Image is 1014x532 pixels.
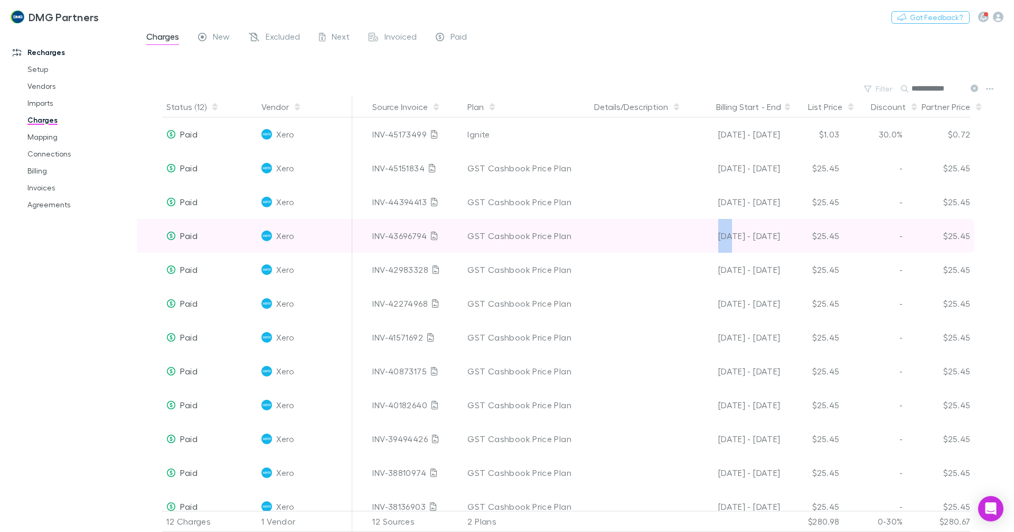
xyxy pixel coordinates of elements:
[372,422,459,456] div: INV-39494426
[467,253,586,287] div: GST Cashbook Price Plan
[978,496,1003,521] div: Open Intercom Messenger
[689,185,780,219] div: [DATE] - [DATE]
[907,219,970,253] div: $25.45
[29,11,99,23] h3: DMG Partners
[689,253,780,287] div: [DATE] - [DATE]
[17,112,143,129] a: Charges
[689,354,780,388] div: [DATE] - [DATE]
[843,320,907,354] div: -
[276,287,294,320] span: Xero
[843,422,907,456] div: -
[180,129,197,139] span: Paid
[780,388,843,422] div: $25.45
[689,287,780,320] div: [DATE] - [DATE]
[146,31,179,45] span: Charges
[467,490,586,524] div: GST Cashbook Price Plan
[2,44,143,61] a: Recharges
[166,96,219,117] button: Status (12)
[467,287,586,320] div: GST Cashbook Price Plan
[467,117,586,151] div: Ignite
[372,96,440,117] button: Source Invoice
[372,456,459,490] div: INV-38810974
[261,501,272,512] img: Xero's Logo
[162,511,257,532] div: 12 Charges
[716,96,759,117] button: Billing Start
[17,129,143,145] a: Mapping
[180,163,197,173] span: Paid
[180,400,197,410] span: Paid
[843,490,907,524] div: -
[261,163,272,173] img: Xero's Logo
[372,219,459,253] div: INV-43696794
[780,456,843,490] div: $25.45
[372,253,459,287] div: INV-42983328
[261,231,272,241] img: Xero's Logo
[261,434,272,444] img: Xero's Logo
[180,264,197,274] span: Paid
[780,354,843,388] div: $25.45
[467,219,586,253] div: GST Cashbook Price Plan
[180,501,197,511] span: Paid
[467,422,586,456] div: GST Cashbook Price Plan
[372,287,459,320] div: INV-42274968
[780,117,843,151] div: $1.03
[372,117,459,151] div: INV-45173499
[467,320,586,354] div: GST Cashbook Price Plan
[467,185,586,219] div: GST Cashbook Price Plan
[780,320,843,354] div: $25.45
[467,388,586,422] div: GST Cashbook Price Plan
[843,185,907,219] div: -
[276,320,294,354] span: Xero
[180,467,197,478] span: Paid
[17,78,143,95] a: Vendors
[467,96,496,117] button: Plan
[689,117,780,151] div: [DATE] - [DATE]
[17,61,143,78] a: Setup
[17,95,143,112] a: Imports
[276,490,294,524] span: Xero
[261,332,272,343] img: Xero's Logo
[372,490,459,524] div: INV-38136903
[907,117,970,151] div: $0.72
[843,354,907,388] div: -
[261,400,272,410] img: Xero's Logo
[261,96,302,117] button: Vendor
[368,511,463,532] div: 12 Sources
[767,96,781,117] button: End
[891,11,970,24] button: Got Feedback?
[843,151,907,185] div: -
[843,388,907,422] div: -
[780,185,843,219] div: $25.45
[843,219,907,253] div: -
[689,456,780,490] div: [DATE] - [DATE]
[372,151,459,185] div: INV-45151834
[372,185,459,219] div: INV-44394413
[907,287,970,320] div: $25.45
[180,197,197,207] span: Paid
[780,219,843,253] div: $25.45
[261,129,272,140] img: Xero's Logo
[11,11,24,23] img: DMG Partners's Logo
[467,354,586,388] div: GST Cashbook Price Plan
[276,388,294,422] span: Xero
[907,511,970,532] div: $280.67
[689,151,780,185] div: [DATE] - [DATE]
[257,511,352,532] div: 1 Vendor
[4,4,105,30] a: DMG Partners
[180,298,197,308] span: Paid
[907,320,970,354] div: $25.45
[843,287,907,320] div: -
[276,185,294,219] span: Xero
[463,511,590,532] div: 2 Plans
[843,511,907,532] div: 0-30%
[859,82,899,95] button: Filter
[450,31,467,45] span: Paid
[180,366,197,376] span: Paid
[780,422,843,456] div: $25.45
[17,179,143,196] a: Invoices
[180,434,197,444] span: Paid
[332,31,350,45] span: Next
[17,162,143,179] a: Billing
[780,253,843,287] div: $25.45
[17,145,143,162] a: Connections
